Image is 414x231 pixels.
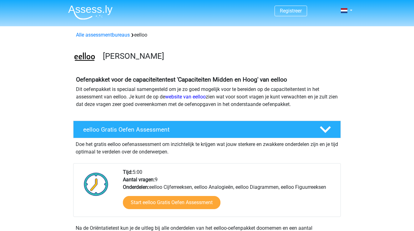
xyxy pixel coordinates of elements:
a: Start eelloo Gratis Oefen Assessment [123,196,220,209]
b: Aantal vragen: [123,177,155,183]
b: Onderdelen: [123,184,149,190]
div: 5:00 9 eelloo Cijferreeksen, eelloo Analogieën, eelloo Diagrammen, eelloo Figuurreeksen [118,168,340,217]
img: eelloo.png [73,46,96,68]
img: Klok [80,168,112,200]
p: Dit oefenpakket is speciaal samengesteld om je zo goed mogelijk voor te bereiden op de capaciteit... [76,86,338,108]
div: eelloo [73,31,341,39]
b: Tijd: [123,169,133,175]
h4: eelloo Gratis Oefen Assessment [83,126,310,133]
b: Oefenpakket voor de capaciteitentest 'Capaciteiten Midden en Hoog' van eelloo [76,76,287,83]
h3: [PERSON_NAME] [103,51,336,61]
a: eelloo Gratis Oefen Assessment [71,121,343,138]
img: Assessly [68,5,113,20]
a: Registreer [280,8,302,14]
a: Alle assessmentbureaus [76,32,130,38]
div: Doe het gratis eelloo oefenassessment om inzichtelijk te krijgen wat jouw sterkere en zwakkere on... [73,138,341,156]
a: website van eelloo [165,94,206,100]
